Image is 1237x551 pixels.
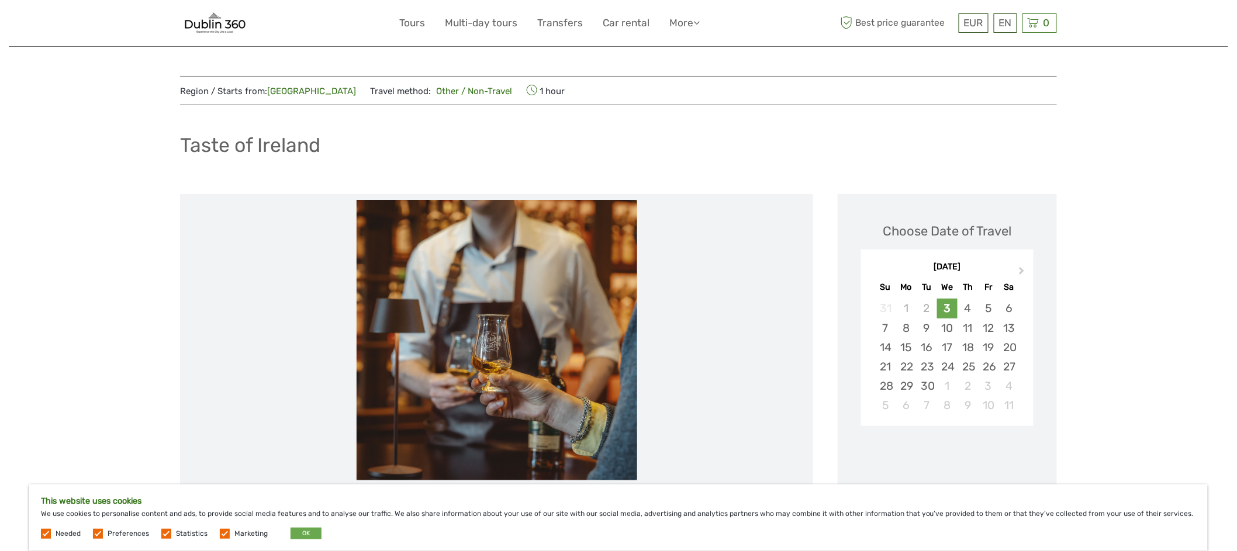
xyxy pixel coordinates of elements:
h1: Taste of Ireland [180,133,320,157]
div: Mo [896,279,917,295]
a: [GEOGRAPHIC_DATA] [267,86,356,96]
span: Travel method: [370,82,512,99]
a: More [669,15,700,32]
div: Choose Thursday, October 9th, 2025 [958,396,978,415]
div: Choose Tuesday, October 7th, 2025 [917,396,937,415]
p: We're away right now. Please check back later! [16,20,132,30]
div: Choose Friday, September 26th, 2025 [978,357,998,376]
div: Fr [978,279,998,295]
div: We [937,279,958,295]
div: Choose Tuesday, September 9th, 2025 [917,318,937,338]
div: Choose Saturday, September 20th, 2025 [998,338,1019,357]
div: Choose Friday, September 19th, 2025 [978,338,998,357]
div: Choose Saturday, September 27th, 2025 [998,357,1019,376]
div: Tu [917,279,937,295]
div: Sa [998,279,1019,295]
div: Choose Sunday, October 5th, 2025 [875,396,896,415]
div: Choose Monday, September 29th, 2025 [896,376,917,396]
div: Choose Monday, September 15th, 2025 [896,338,917,357]
div: [DATE] [861,261,1034,273]
div: Choose Thursday, September 11th, 2025 [958,318,978,338]
span: EUR [964,17,983,29]
div: Choose Wednesday, September 24th, 2025 [937,357,958,376]
div: Choose Saturday, October 11th, 2025 [998,396,1019,415]
div: Choose Sunday, September 28th, 2025 [875,376,896,396]
img: 8be30f6b69bd4b4d9d9cbb045900552c_main_slider.jpg [357,200,637,480]
button: OK [291,528,322,539]
div: Choose Monday, September 22nd, 2025 [896,357,917,376]
label: Preferences [108,529,149,539]
div: Choose Friday, September 5th, 2025 [978,299,998,318]
div: Choose Tuesday, September 23rd, 2025 [917,357,937,376]
div: Choose Sunday, September 7th, 2025 [875,318,896,338]
div: Choose Date of Travel [883,222,1012,240]
div: Choose Thursday, September 25th, 2025 [958,357,978,376]
img: 1990-af6ec48c-2773-406f-8790-13425ba4c24c_logo_small.png [180,9,250,37]
div: Su [875,279,896,295]
div: EN [994,13,1017,33]
div: Choose Thursday, October 2nd, 2025 [958,376,978,396]
span: 1 hour [526,82,565,99]
div: Choose Monday, September 8th, 2025 [896,318,917,338]
div: Not available Tuesday, September 2nd, 2025 [917,299,937,318]
label: Marketing [234,529,268,539]
label: Statistics [176,529,208,539]
div: Choose Friday, October 3rd, 2025 [978,376,998,396]
div: Not available Monday, September 1st, 2025 [896,299,917,318]
a: Other / Non-Travel [431,86,512,96]
div: Choose Friday, October 10th, 2025 [978,396,998,415]
div: month 2025-09 [865,299,1029,415]
span: Best price guarantee [838,13,956,33]
div: Choose Thursday, September 4th, 2025 [958,299,978,318]
div: Choose Sunday, September 14th, 2025 [875,338,896,357]
div: Choose Wednesday, September 17th, 2025 [937,338,958,357]
div: Choose Tuesday, September 30th, 2025 [917,376,937,396]
label: Needed [56,529,81,539]
div: Choose Friday, September 12th, 2025 [978,318,998,338]
h5: This website uses cookies [41,496,1196,506]
button: Open LiveChat chat widget [134,18,148,32]
div: Choose Wednesday, October 8th, 2025 [937,396,958,415]
div: We use cookies to personalise content and ads, to provide social media features and to analyse ou... [29,484,1208,551]
div: Choose Saturday, September 6th, 2025 [998,299,1019,318]
div: Th [958,279,978,295]
div: Choose Wednesday, September 10th, 2025 [937,318,958,338]
div: Choose Wednesday, October 1st, 2025 [937,376,958,396]
a: Car rental [603,15,649,32]
button: Next Month [1014,264,1032,283]
div: Not available Sunday, August 31st, 2025 [875,299,896,318]
a: Transfers [537,15,583,32]
div: Choose Saturday, October 4th, 2025 [998,376,1019,396]
div: Loading... [944,456,951,464]
span: Region / Starts from: [180,85,356,98]
div: Choose Tuesday, September 16th, 2025 [917,338,937,357]
span: 0 [1042,17,1052,29]
div: Choose Saturday, September 13th, 2025 [998,318,1019,338]
a: Multi-day tours [445,15,517,32]
a: Tours [399,15,425,32]
div: Choose Thursday, September 18th, 2025 [958,338,978,357]
div: Choose Sunday, September 21st, 2025 [875,357,896,376]
div: Choose Wednesday, September 3rd, 2025 [937,299,958,318]
div: Choose Monday, October 6th, 2025 [896,396,917,415]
